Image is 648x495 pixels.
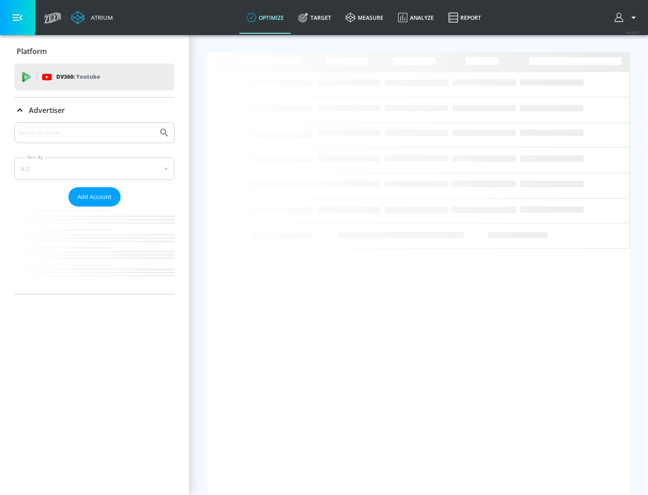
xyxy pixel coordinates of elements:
div: Advertiser [14,122,175,294]
div: DV360: Youtube [14,63,175,90]
div: Advertiser [14,98,175,123]
nav: list of Advertiser [14,207,175,294]
div: Atrium [87,13,113,22]
button: Add Account [68,187,121,207]
div: A-Z [14,157,175,180]
a: Report [441,1,488,34]
label: Sort By [26,154,45,160]
a: Target [291,1,338,34]
p: Advertiser [29,105,65,115]
a: Analyze [391,1,441,34]
p: Youtube [76,72,100,81]
input: Search by name [18,127,154,139]
a: optimize [239,1,291,34]
a: Atrium [71,11,113,24]
div: Platform [14,39,175,64]
a: measure [338,1,391,34]
p: DV360: [56,72,100,82]
span: Add Account [77,192,112,202]
span: v 4.24.0 [626,30,639,35]
p: Platform [17,46,47,56]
